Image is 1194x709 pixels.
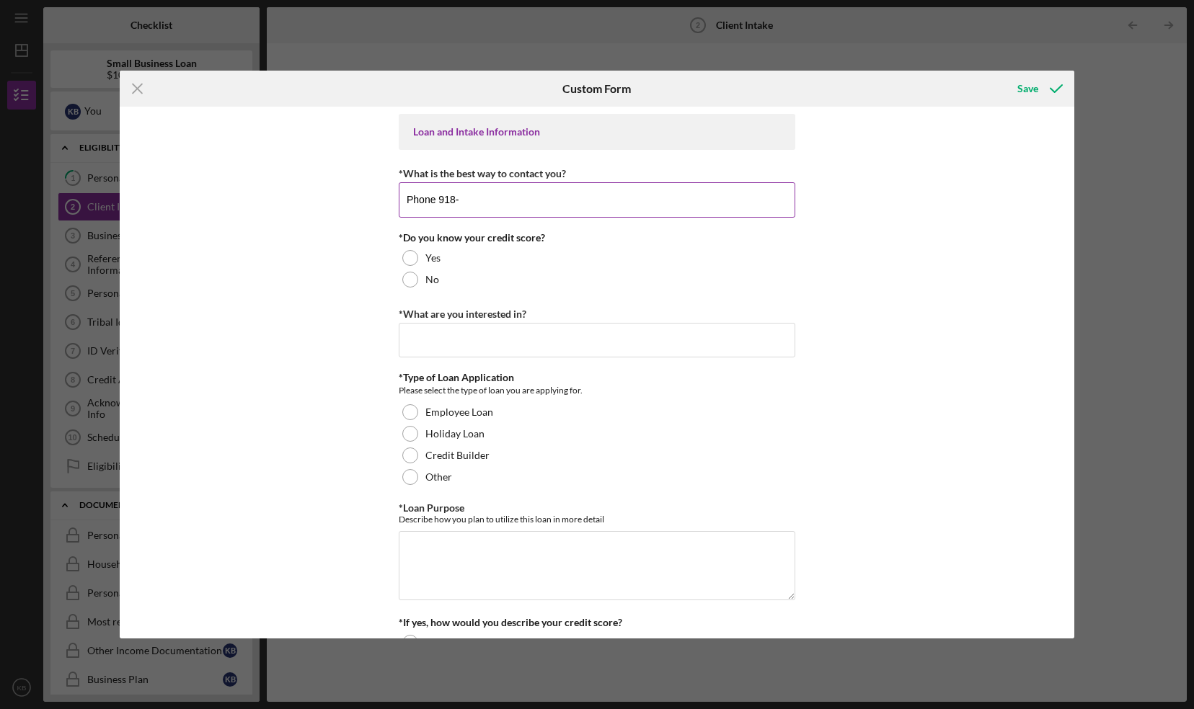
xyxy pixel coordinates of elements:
label: No [425,274,439,285]
div: *If yes, how would you describe your credit score? [399,617,795,628]
label: Other [425,471,452,483]
label: Perfect [425,637,459,648]
label: Credit Builder [425,450,490,461]
label: Yes [425,252,441,264]
label: *What are you interested in? [399,308,526,320]
h6: Custom Form [562,82,631,95]
div: Describe how you plan to utilize this loan in more detail [399,514,795,525]
label: *Loan Purpose [399,501,464,514]
label: Holiday Loan [425,428,485,440]
div: *Do you know your credit score? [399,232,795,244]
div: *Type of Loan Application [399,372,795,383]
div: Loan and Intake Information [413,126,781,138]
label: Employee Loan [425,406,493,418]
label: *What is the best way to contact you? [399,167,566,179]
button: Save [1003,74,1074,103]
div: Save [1017,74,1038,103]
div: Please select the type of loan you are applying for. [399,383,795,398]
